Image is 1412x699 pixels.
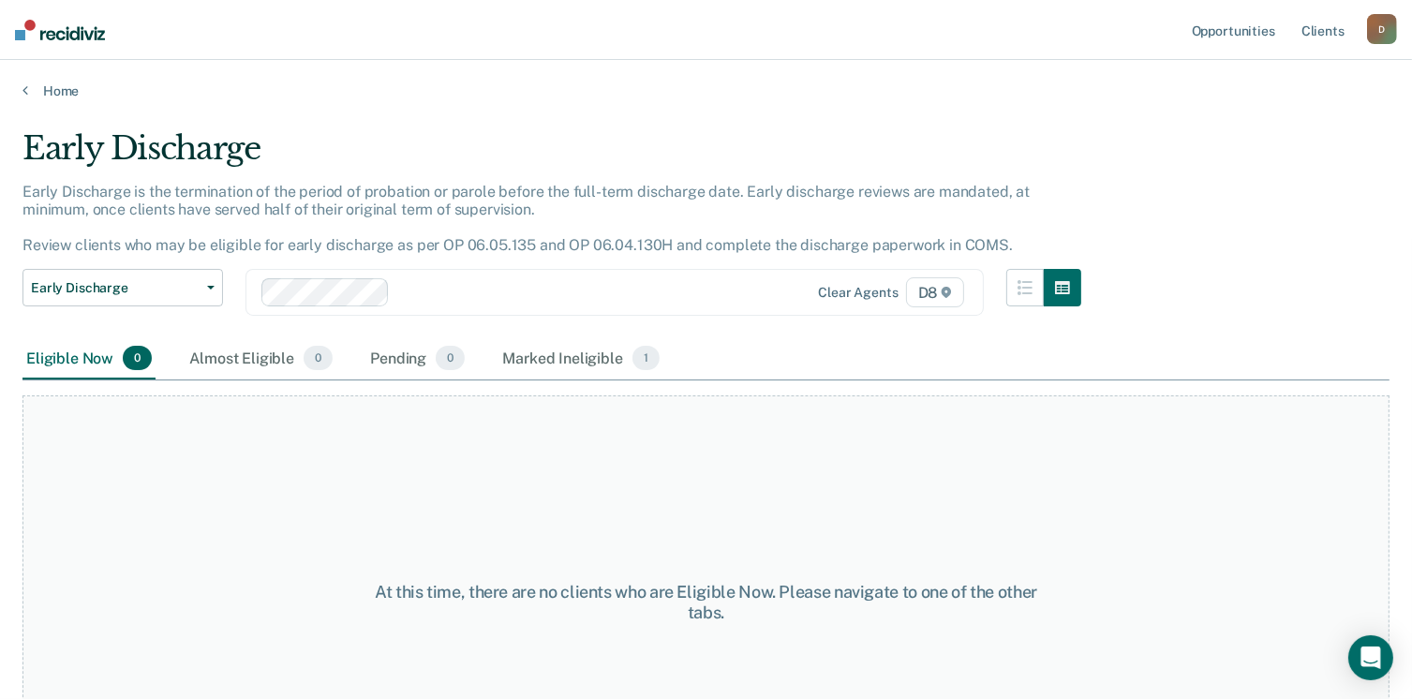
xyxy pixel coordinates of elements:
span: 1 [632,346,660,370]
img: Recidiviz [15,20,105,40]
p: Early Discharge is the termination of the period of probation or parole before the full-term disc... [22,183,1030,255]
div: At this time, there are no clients who are Eligible Now. Please navigate to one of the other tabs. [364,582,1048,622]
div: Pending0 [366,338,468,379]
span: 0 [436,346,465,370]
span: 0 [304,346,333,370]
button: D [1367,14,1397,44]
div: Almost Eligible0 [186,338,336,379]
span: Early Discharge [31,280,200,296]
div: Clear agents [818,285,898,301]
span: D8 [906,277,965,307]
div: Open Intercom Messenger [1348,635,1393,680]
span: 0 [123,346,152,370]
div: Early Discharge [22,129,1081,183]
div: Eligible Now0 [22,338,156,379]
a: Home [22,82,1390,99]
button: Early Discharge [22,269,223,306]
div: Marked Ineligible1 [498,338,663,379]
